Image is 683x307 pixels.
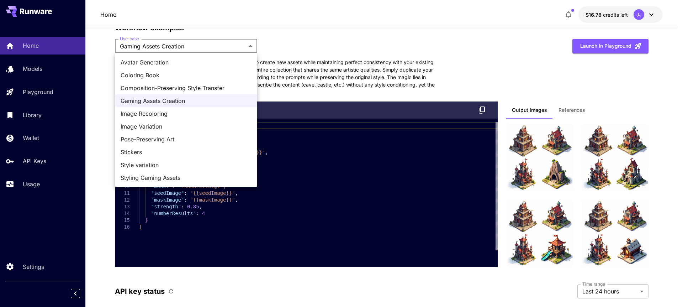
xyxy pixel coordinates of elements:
span: Pose-Preserving Art [121,135,252,144]
span: Stickers [121,148,252,156]
span: Styling Gaming Assets [121,173,252,182]
span: Avatar Generation [121,58,252,67]
span: Image Recoloring [121,109,252,118]
span: Composition-Preserving Style Transfer [121,84,252,92]
span: Coloring Book [121,71,252,79]
span: Gaming Assets Creation [121,97,252,105]
span: Style variation [121,161,252,169]
span: Image Variation [121,122,252,131]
